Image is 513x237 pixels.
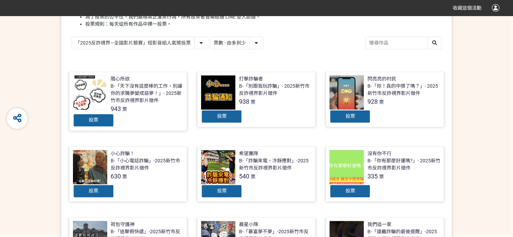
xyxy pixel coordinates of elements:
[239,173,249,180] span: 540
[122,107,127,112] span: 票
[85,13,441,21] li: 為了投票的公平性，我們嚴格禁止灌票行為，所有投票者皆需經過 LINE 登入認證。
[367,150,391,157] div: 沒有你不行
[367,75,396,83] div: 閃亮亮的村民
[345,188,355,194] span: 投票
[217,188,226,194] span: 投票
[111,75,130,83] div: 隨心所欲
[345,113,355,119] span: 投票
[239,150,258,157] div: 希望團隊
[111,173,121,180] span: 630
[250,99,255,105] span: 票
[85,21,441,28] li: 投票規則：每天從所有作品中擇一投票。
[239,98,249,105] span: 938
[111,221,135,228] div: 荷包守護神
[367,157,440,172] div: B-「你有那麼好運嗎?」- 2025新竹市反詐視界影片徵件
[217,113,226,119] span: 投票
[326,72,444,127] a: 閃亮亮的村民B-「你！真的中獎了嗎？」- 2025新竹市反詐視界影片徵件928票投票
[250,174,255,179] span: 票
[326,146,444,202] a: 沒有你不行B-「你有那麼好運嗎?」- 2025新竹市反詐視界影片徵件335票投票
[111,150,135,157] div: 小心詐騙！
[379,174,384,179] span: 票
[111,157,184,172] div: B-「小心電話詐騙」-2025新竹市反詐視界影片徵件
[69,72,187,131] a: 隨心所欲B-「天下沒有這麼棒的工作，別讓你的求職夢變成惡夢！」- 2025新竹市反詐視界影片徵件943票投票
[367,173,377,180] span: 335
[197,146,315,202] a: 希望團隊B-「詐騙來電、冷靜應對」-2025新竹市反詐視界影片徵件540票投票
[197,72,315,127] a: 打擊詐騙者B-「別跟我玩詐騙」- 2025新竹市反詐視界影片徵件938票投票
[89,117,98,123] span: 投票
[239,75,263,83] div: 打擊詐騙者
[111,105,121,112] span: 943
[239,83,312,97] div: B-「別跟我玩詐騙」- 2025新竹市反詐視界影片徵件
[367,98,377,105] span: 928
[239,157,312,172] div: B-「詐騙來電、冷靜應對」-2025新竹市反詐視界影片徵件
[239,221,258,228] div: 晨星小隊
[89,188,98,194] span: 投票
[366,37,441,49] input: 搜尋作品
[367,221,391,228] div: 我們這一家
[69,146,187,202] a: 小心詐騙！B-「小心電話詐騙」-2025新竹市反詐視界影片徵件630票投票
[122,174,127,179] span: 票
[367,83,440,97] div: B-「你！真的中獎了嗎？」- 2025新竹市反詐視界影片徵件
[379,99,384,105] span: 票
[111,83,184,104] div: B-「天下沒有這麼棒的工作，別讓你的求職夢變成惡夢！」- 2025新竹市反詐視界影片徵件
[453,5,481,11] span: 收藏這個活動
